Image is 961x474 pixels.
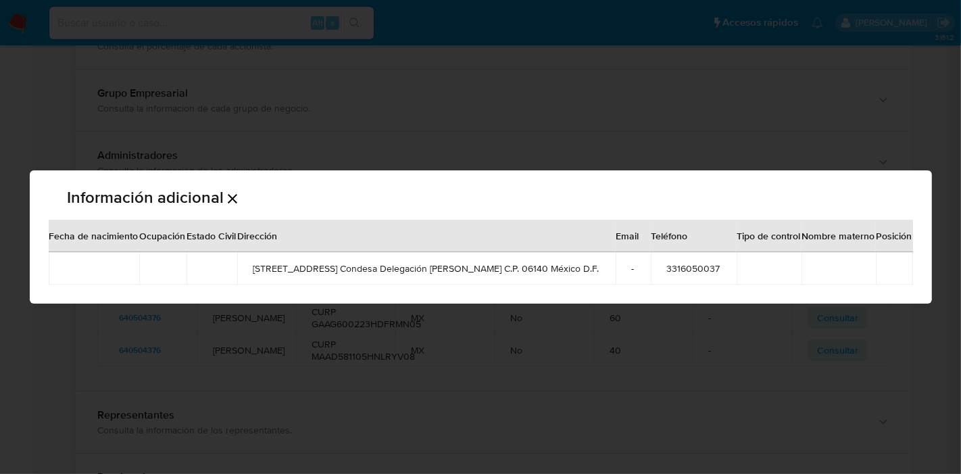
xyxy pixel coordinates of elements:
[224,191,237,203] button: Cerrar
[737,220,802,252] th: Tipo de control
[68,189,224,206] p: Información adicional
[139,220,187,252] th: Ocupación
[237,220,616,252] th: Dirección
[187,220,237,252] th: Estado Civil
[651,220,737,252] th: Teléfono
[651,252,737,285] td: 3316050037
[237,252,616,285] td: [STREET_ADDRESS] Condesa Delegación [PERSON_NAME] C.P. 06140 México D.F.
[616,220,651,252] th: Email
[616,252,651,285] td: -
[802,220,876,252] th: Nombre materno
[49,220,139,252] th: Fecha de nacimiento
[876,220,913,252] th: Posición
